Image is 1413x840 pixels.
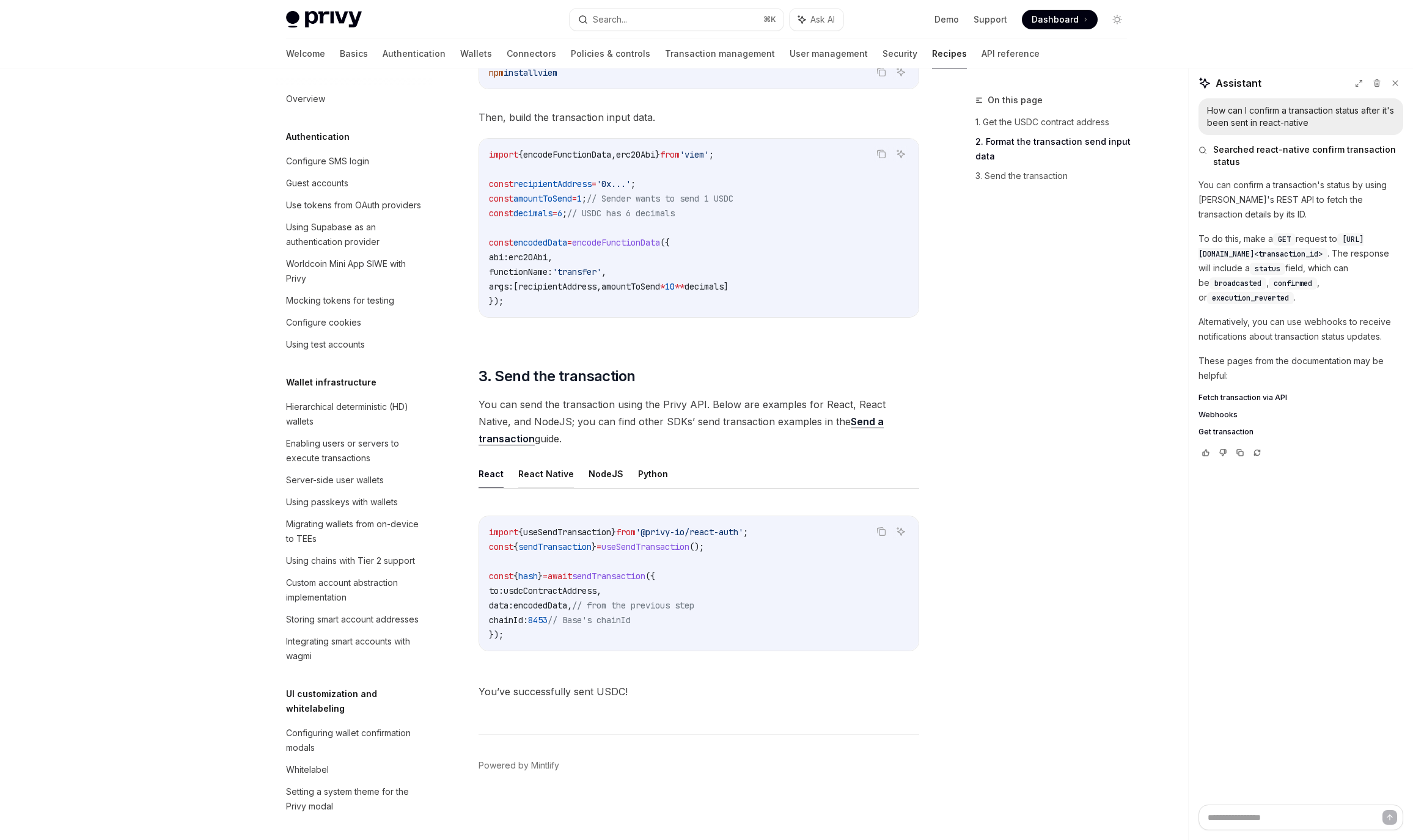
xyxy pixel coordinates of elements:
[286,553,415,568] div: Using chains with Tier 2 support
[660,149,680,160] span: from
[1198,427,1403,437] a: Get transaction
[587,193,733,204] span: // Sender wants to send 1 USDC
[1198,410,1238,420] span: Webhooks
[513,281,518,292] span: [
[684,281,724,292] span: decimals
[286,687,433,716] h5: UI customization and whitelabeling
[589,459,623,488] button: NodeJS
[513,600,567,611] span: encodedData
[582,193,587,204] span: ;
[513,208,552,219] span: decimals
[1198,393,1287,403] span: Fetch transaction via API
[548,252,552,263] span: ,
[592,541,596,552] span: }
[286,762,329,777] div: Whitelabel
[286,634,425,663] div: Integrating smart accounts with wagmi
[665,39,775,68] a: Transaction management
[479,396,919,447] span: You can send the transaction using the Privy API. Below are examples for React, React Native, and...
[286,337,365,352] div: Using test accounts
[489,178,513,189] span: const
[572,193,577,204] span: =
[975,166,1137,186] a: 3. Send the transaction
[286,436,425,466] div: Enabling users or servers to execute transactions
[489,585,504,596] span: to:
[932,39,967,68] a: Recipes
[645,571,655,582] span: ({
[636,527,743,538] span: '@privy-io/react-auth'
[513,571,518,582] span: {
[489,527,518,538] span: import
[286,154,369,169] div: Configure SMS login
[479,109,919,126] span: Then, build the transaction input data.
[276,433,433,469] a: Enabling users or servers to execute transactions
[489,296,504,307] span: });
[974,13,1007,26] a: Support
[508,252,548,263] span: erc20Abi
[276,312,433,334] a: Configure cookies
[1207,104,1395,129] div: How can I confirm a transaction status after it's been sent in react-native
[489,67,504,78] span: npm
[489,237,513,248] span: const
[383,39,446,68] a: Authentication
[577,193,582,204] span: 1
[286,11,362,28] img: light logo
[1198,232,1403,305] p: To do this, make a request to . The response will include a field, which can be , , or .
[489,541,513,552] span: const
[655,149,660,160] span: }
[518,527,523,538] span: {
[286,726,425,755] div: Configuring wallet confirmation modals
[276,550,433,572] a: Using chains with Tier 2 support
[988,93,1043,108] span: On this page
[593,12,627,27] div: Search...
[276,630,433,667] a: Integrating smart accounts with wagmi
[552,208,557,219] span: =
[513,193,572,204] span: amountToSend
[286,784,425,814] div: Setting a system theme for the Privy modal
[518,459,574,488] button: React Native
[1214,279,1261,288] span: broadcasted
[1274,279,1312,288] span: confirmed
[665,281,675,292] span: 10
[286,257,425,286] div: Worldcoin Mini App SIWE with Privy
[572,237,660,248] span: encodeFunctionData
[513,178,592,189] span: recipientAddress
[518,541,592,552] span: sendTransaction
[518,571,538,582] span: hash
[538,67,557,78] span: viem
[1198,354,1403,383] p: These pages from the documentation may be helpful:
[1198,178,1403,222] p: You can confirm a transaction's status by using [PERSON_NAME]'s REST API to fetch the transaction...
[286,92,325,106] div: Overview
[276,216,433,253] a: Using Supabase as an authentication provider
[562,208,567,219] span: ;
[567,600,572,611] span: ,
[460,39,492,68] a: Wallets
[1198,393,1403,403] a: Fetch transaction via API
[276,759,433,781] a: Whitelabel
[1213,144,1403,168] span: Searched react-native confirm transaction status
[1198,427,1253,437] span: Get transaction
[479,459,504,488] button: React
[557,208,562,219] span: 6
[743,527,748,538] span: ;
[571,39,650,68] a: Policies & controls
[276,194,433,216] a: Use tokens from OAuth providers
[518,149,523,160] span: {
[513,237,567,248] span: encodedData
[276,253,433,290] a: Worldcoin Mini App SIWE with Privy
[883,39,917,68] a: Security
[592,178,596,189] span: =
[276,150,433,172] a: Configure SMS login
[543,571,548,582] span: =
[489,193,513,204] span: const
[1216,76,1261,90] span: Assistant
[1198,144,1403,168] button: Searched react-native confirm transaction status
[489,252,508,263] span: abi:
[286,293,394,308] div: Mocking tokens for testing
[1107,10,1127,29] button: Toggle dark mode
[276,290,433,312] a: Mocking tokens for testing
[286,575,425,605] div: Custom account abstraction implementation
[286,130,350,144] h5: Authentication
[724,281,729,292] span: ]
[616,149,655,160] span: erc20Abi
[548,571,572,582] span: await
